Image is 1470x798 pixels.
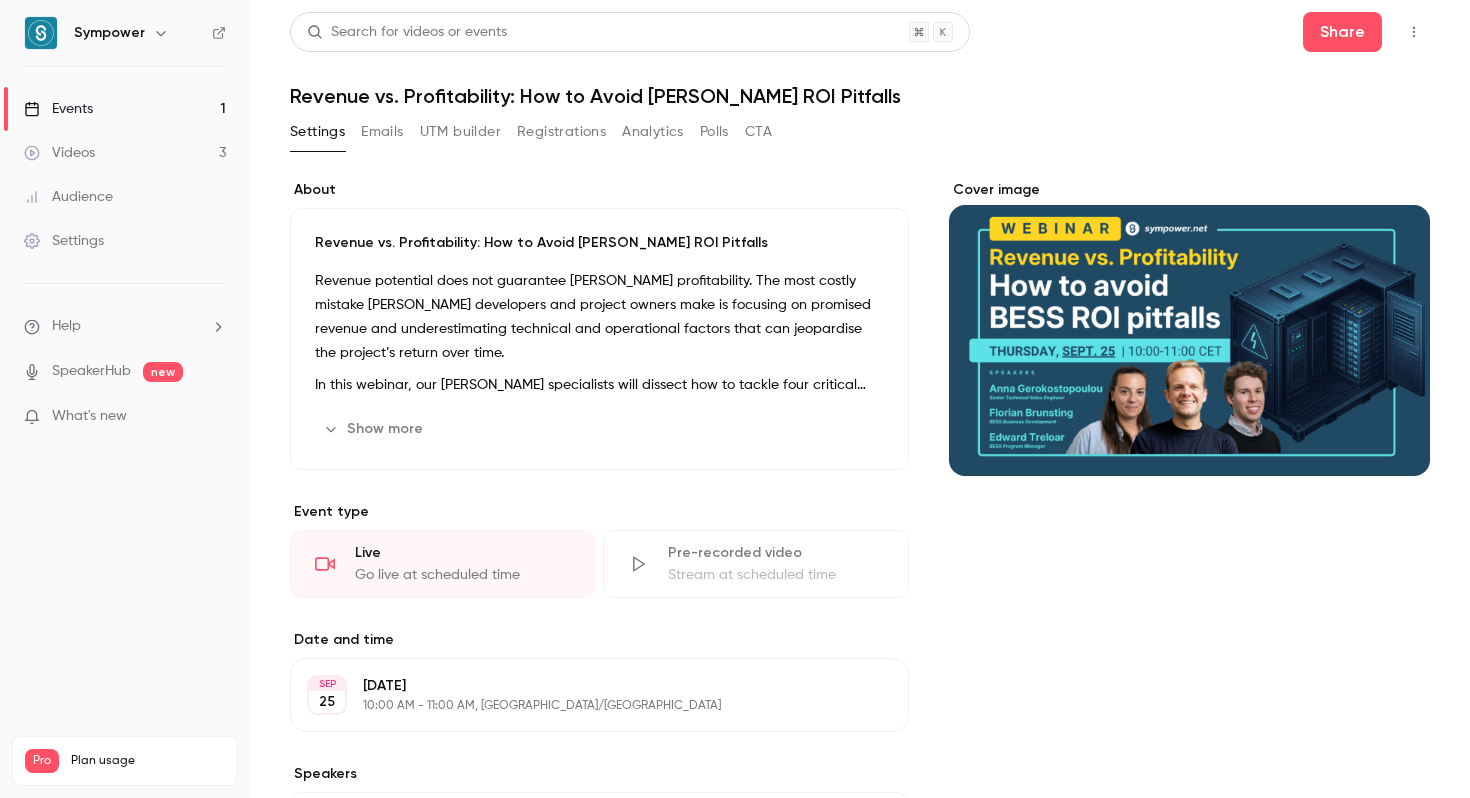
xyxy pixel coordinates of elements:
[25,749,59,773] span: Pro
[1303,12,1382,52] button: Share
[668,565,883,585] div: Stream at scheduled time
[517,116,606,148] button: Registrations
[668,543,883,563] div: Pre-recorded video
[315,233,884,253] p: Revenue vs. Profitability: How to Avoid [PERSON_NAME] ROI Pitfalls
[52,361,131,382] a: SpeakerHub
[307,22,507,43] div: Search for videos or events
[290,502,909,522] p: Event type
[745,116,772,148] button: CTA
[700,116,729,148] button: Polls
[949,180,1430,476] section: Cover image
[24,187,113,207] div: Audience
[24,143,95,163] div: Videos
[363,676,803,696] p: [DATE]
[290,530,595,598] div: LiveGo live at scheduled time
[420,116,501,148] button: UTM builder
[315,413,435,445] button: Show more
[603,530,908,598] div: Pre-recorded videoStream at scheduled time
[315,269,884,365] p: Revenue potential does not guarantee [PERSON_NAME] profitability. The most costly mistake [PERSON...
[290,630,909,650] label: Date and time
[71,753,225,769] span: Plan usage
[52,316,81,337] span: Help
[143,362,183,382] span: new
[355,543,570,563] div: Live
[949,180,1430,200] label: Cover image
[74,23,145,43] h6: Sympower
[319,692,335,712] p: 25
[309,677,345,691] div: SEP
[315,373,884,397] p: In this webinar, our [PERSON_NAME] specialists will dissect how to tackle four critical risks tha...
[25,17,57,49] img: Sympower
[290,84,1430,108] h1: Revenue vs. Profitability: How to Avoid [PERSON_NAME] ROI Pitfalls
[290,764,909,784] label: Speakers
[24,231,104,251] div: Settings
[363,698,803,714] p: 10:00 AM - 11:00 AM, [GEOGRAPHIC_DATA]/[GEOGRAPHIC_DATA]
[290,116,345,148] button: Settings
[290,180,909,200] label: About
[361,116,403,148] button: Emails
[622,116,684,148] button: Analytics
[24,316,226,337] li: help-dropdown-opener
[355,565,570,585] div: Go live at scheduled time
[24,99,93,119] div: Events
[52,406,127,427] span: What's new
